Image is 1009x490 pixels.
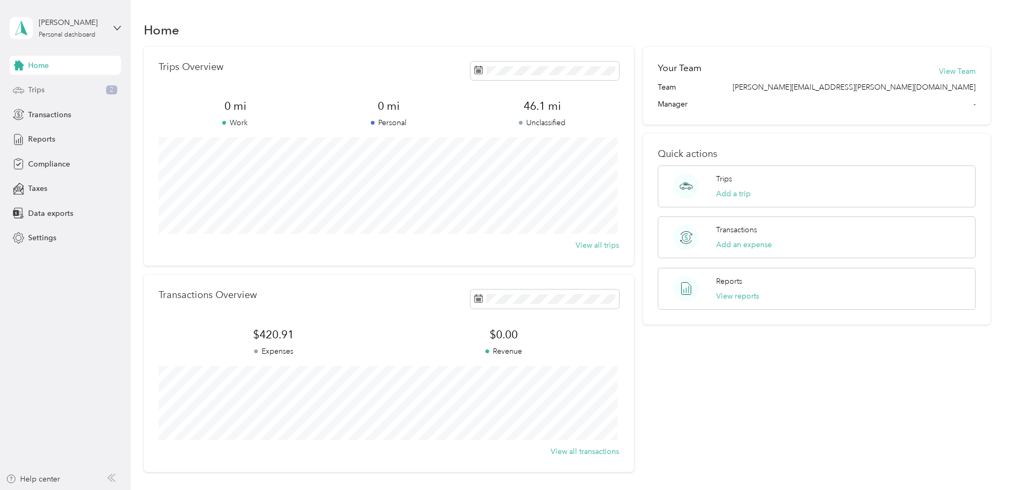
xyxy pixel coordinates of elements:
[716,239,772,250] button: Add an expense
[159,346,389,357] p: Expenses
[28,159,70,170] span: Compliance
[39,17,105,28] div: [PERSON_NAME]
[28,60,49,71] span: Home
[389,327,619,342] span: $0.00
[144,24,179,36] h1: Home
[973,99,976,110] span: -
[6,474,60,485] button: Help center
[159,117,312,128] p: Work
[159,62,223,73] p: Trips Overview
[733,82,976,93] span: [PERSON_NAME][EMAIL_ADDRESS][PERSON_NAME][DOMAIN_NAME]
[466,117,619,128] p: Unclassified
[466,99,619,113] span: 46.1 mi
[716,173,732,185] p: Trips
[28,134,55,145] span: Reports
[312,99,465,113] span: 0 mi
[716,188,751,199] button: Add a trip
[389,346,619,357] p: Revenue
[39,32,95,38] div: Personal dashboard
[106,85,117,95] span: 2
[28,109,71,120] span: Transactions
[312,117,465,128] p: Personal
[159,290,257,301] p: Transactions Overview
[658,99,688,110] span: Manager
[658,148,976,160] p: Quick actions
[716,224,757,235] p: Transactions
[716,291,759,302] button: View reports
[950,431,1009,490] iframe: Everlance-gr Chat Button Frame
[28,84,45,95] span: Trips
[28,208,73,219] span: Data exports
[159,99,312,113] span: 0 mi
[658,62,701,75] h2: Your Team
[551,446,619,457] button: View all transactions
[658,82,676,93] span: Team
[159,327,389,342] span: $420.91
[716,276,742,287] p: Reports
[939,66,976,77] button: View Team
[576,240,619,251] button: View all trips
[28,183,47,194] span: Taxes
[28,232,56,243] span: Settings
